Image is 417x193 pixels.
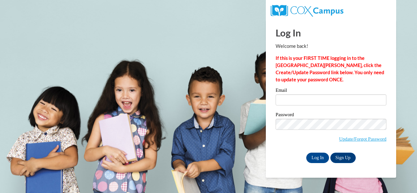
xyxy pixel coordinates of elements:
h1: Log In [276,26,386,39]
label: Password [276,112,386,119]
input: Log In [306,153,329,163]
a: COX Campus [271,7,343,13]
strong: If this is your FIRST TIME logging in to the [GEOGRAPHIC_DATA][PERSON_NAME], click the Create/Upd... [276,55,384,82]
p: Welcome back! [276,43,386,50]
label: Email [276,88,386,94]
a: Update/Forgot Password [339,136,386,142]
a: Sign Up [330,153,356,163]
img: COX Campus [271,5,343,17]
